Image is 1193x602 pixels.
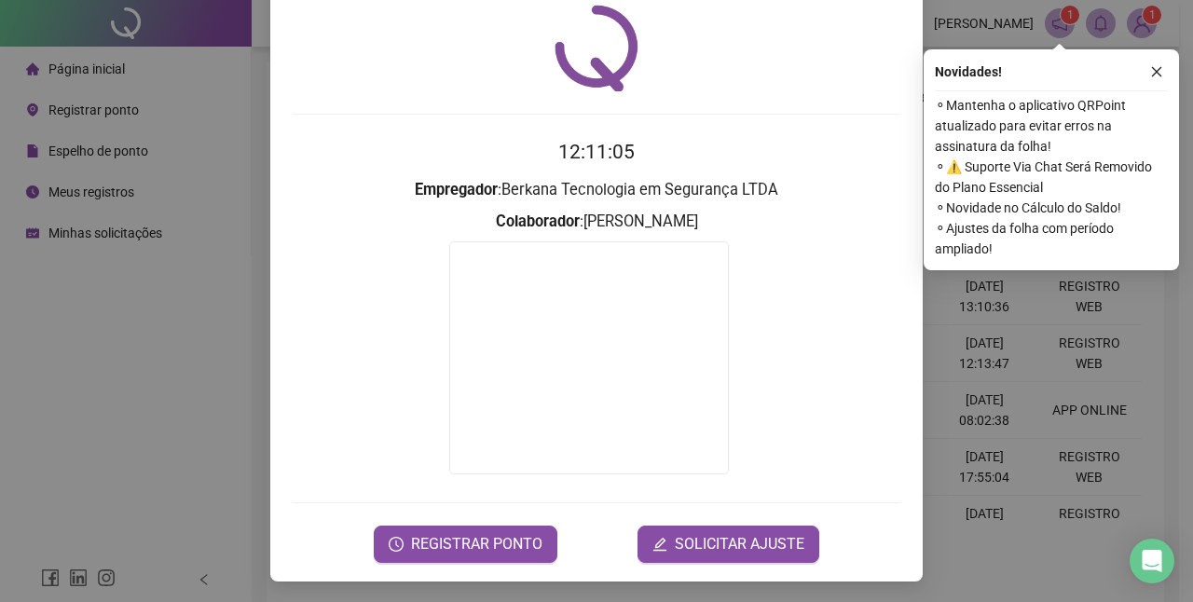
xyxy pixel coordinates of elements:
[652,537,667,552] span: edit
[935,157,1168,198] span: ⚬ ⚠️ Suporte Via Chat Será Removido do Plano Essencial
[411,533,542,555] span: REGISTRAR PONTO
[1130,539,1174,583] div: Open Intercom Messenger
[935,218,1168,259] span: ⚬ Ajustes da folha com período ampliado!
[558,141,635,163] time: 12:11:05
[555,5,638,91] img: QRPoint
[389,537,404,552] span: clock-circle
[496,212,580,230] strong: Colaborador
[935,198,1168,218] span: ⚬ Novidade no Cálculo do Saldo!
[293,178,900,202] h3: : Berkana Tecnologia em Segurança LTDA
[638,526,819,563] button: editSOLICITAR AJUSTE
[1150,65,1163,78] span: close
[935,62,1002,82] span: Novidades !
[935,95,1168,157] span: ⚬ Mantenha o aplicativo QRPoint atualizado para evitar erros na assinatura da folha!
[374,526,557,563] button: REGISTRAR PONTO
[293,210,900,234] h3: : [PERSON_NAME]
[675,533,804,555] span: SOLICITAR AJUSTE
[415,181,498,198] strong: Empregador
